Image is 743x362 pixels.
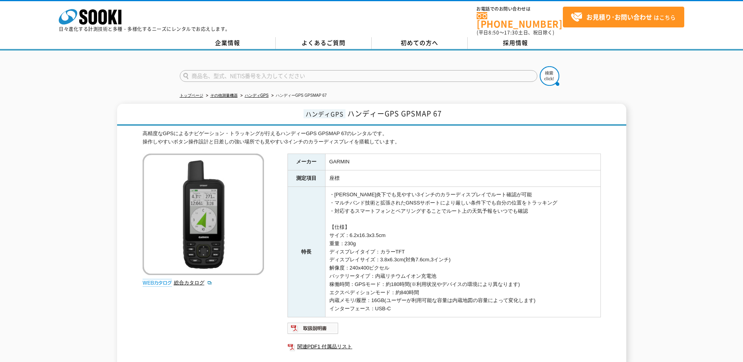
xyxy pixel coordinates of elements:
th: メーカー [287,154,325,170]
a: 総合カタログ [174,280,212,286]
a: よくあるご質問 [276,37,372,49]
a: 関連PDF1 付属品リスト [287,342,601,352]
a: ハンディGPS [245,93,269,98]
span: はこちら [571,11,676,23]
img: ハンディーGPS GPSMAP 67 [143,154,264,275]
input: 商品名、型式、NETIS番号を入力してください [180,70,537,82]
span: ハンディーGPS GPSMAP 67 [347,108,442,119]
td: ・[PERSON_NAME]炎下でも見やすい3インチのカラーディスプレイでルート確認が可能 ・マルチバンド技術と拡張されたGNSSサポートにより厳しい条件下でも自分の位置をトラッキング ・対応す... [325,187,600,317]
img: 取扱説明書 [287,322,339,335]
a: 初めての方へ [372,37,468,49]
th: 測定項目 [287,170,325,187]
td: 座標 [325,170,600,187]
img: btn_search.png [540,66,559,86]
a: その他測量機器 [210,93,238,98]
img: webカタログ [143,279,172,287]
div: 高精度なGPSによるナビゲーション・トラッキングが行えるハンディーGPS GPSMAP 67のレンタルです。 操作しやすいボタン操作設計と日差しの強い場所でも見やすい3インチのカラーディスプレイ... [143,130,601,146]
a: トップページ [180,93,203,98]
span: 17:30 [504,29,518,36]
th: 特長 [287,187,325,317]
strong: お見積り･お問い合わせ [586,12,652,22]
a: 取扱説明書 [287,327,339,333]
span: 初めての方へ [401,38,438,47]
a: 採用情報 [468,37,564,49]
td: GARMIN [325,154,600,170]
a: [PHONE_NUMBER] [477,12,563,28]
span: 8:50 [488,29,499,36]
a: お見積り･お問い合わせはこちら [563,7,684,27]
span: (平日 ～ 土日、祝日除く) [477,29,554,36]
li: ハンディーGPS GPSMAP 67 [270,92,327,100]
p: 日々進化する計測技術と多種・多様化するニーズにレンタルでお応えします。 [59,27,230,31]
span: お電話でのお問い合わせは [477,7,563,11]
span: ハンディGPS [304,109,345,118]
a: 企業情報 [180,37,276,49]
